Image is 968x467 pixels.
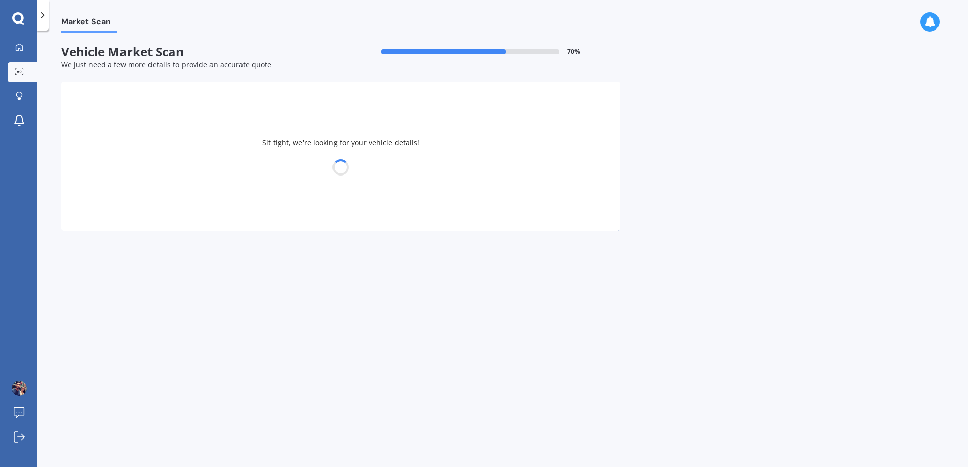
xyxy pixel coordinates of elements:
[567,48,580,55] span: 70 %
[12,381,27,396] img: ACg8ocJ1hz4pqYtWO0pw8eIMrFh2EY2STAovBhXWFMOpwgTZ08hSAq7D=s96-c
[61,17,117,31] span: Market Scan
[61,45,341,60] span: Vehicle Market Scan
[61,60,271,69] span: We just need a few more details to provide an accurate quote
[61,82,620,231] div: Sit tight, we're looking for your vehicle details!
